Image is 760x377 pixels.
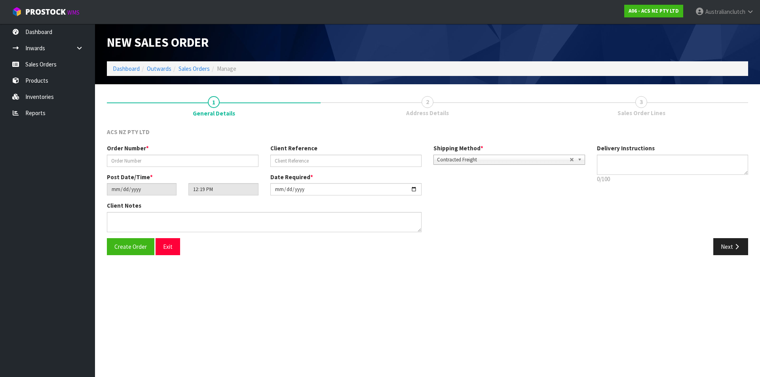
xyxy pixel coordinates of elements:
[107,144,149,152] label: Order Number
[433,144,483,152] label: Shipping Method
[635,96,647,108] span: 3
[107,173,153,181] label: Post Date/Time
[270,173,313,181] label: Date Required
[437,155,570,165] span: Contracted Freight
[597,175,749,183] p: 0/100
[422,96,433,108] span: 2
[705,8,745,15] span: Australianclutch
[114,243,147,250] span: Create Order
[629,8,679,14] strong: A06 - ACS NZ PTY LTD
[107,201,141,210] label: Client Notes
[107,34,209,50] span: New Sales Order
[107,122,748,261] span: General Details
[217,65,236,72] span: Manage
[107,128,150,136] span: ACS NZ PTY LTD
[25,7,66,17] span: ProStock
[156,238,180,255] button: Exit
[147,65,171,72] a: Outwards
[12,7,22,17] img: cube-alt.png
[270,144,317,152] label: Client Reference
[107,238,154,255] button: Create Order
[179,65,210,72] a: Sales Orders
[107,155,258,167] input: Order Number
[270,155,422,167] input: Client Reference
[193,109,235,117] span: General Details
[713,238,748,255] button: Next
[67,9,80,16] small: WMS
[617,109,665,117] span: Sales Order Lines
[597,144,655,152] label: Delivery Instructions
[208,96,220,108] span: 1
[113,65,140,72] a: Dashboard
[406,109,449,117] span: Address Details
